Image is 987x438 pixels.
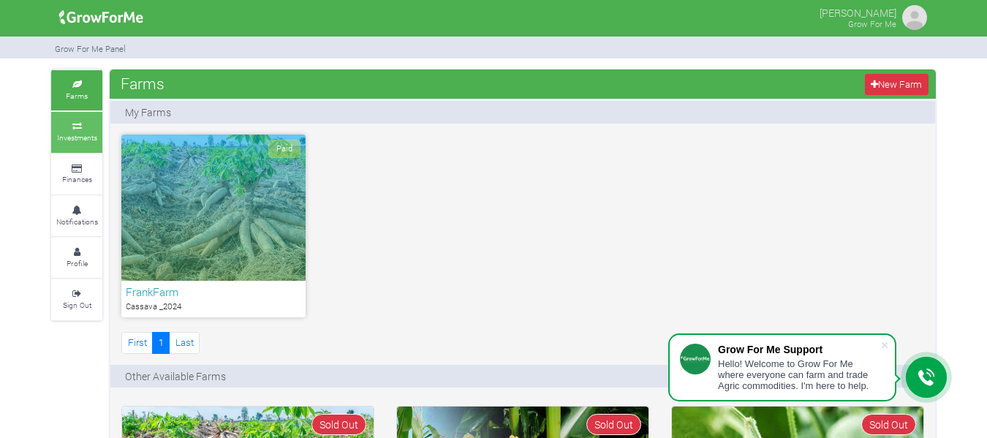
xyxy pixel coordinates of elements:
[126,285,301,298] h6: FrankFarm
[169,332,200,353] a: Last
[117,69,168,98] span: Farms
[900,3,929,32] img: growforme image
[125,105,171,120] p: My Farms
[125,369,226,384] p: Other Available Farms
[861,414,916,435] span: Sold Out
[51,112,102,152] a: Investments
[51,154,102,195] a: Finances
[121,332,153,353] a: First
[311,414,366,435] span: Sold Out
[54,3,148,32] img: growforme image
[718,344,880,355] div: Grow For Me Support
[51,70,102,110] a: Farms
[718,358,880,391] div: Hello! Welcome to Grow For Me where everyone can farm and trade Agric commodities. I'm here to help.
[51,238,102,278] a: Profile
[51,279,102,320] a: Sign Out
[55,43,126,54] small: Grow For Me Panel
[56,216,98,227] small: Notifications
[66,91,88,101] small: Farms
[62,174,92,184] small: Finances
[63,300,91,310] small: Sign Out
[67,258,88,268] small: Profile
[121,135,306,317] a: Paid FrankFarm Cassava _2024
[126,301,301,313] p: Cassava _2024
[57,132,97,143] small: Investments
[152,332,170,353] a: 1
[820,3,896,20] p: [PERSON_NAME]
[848,18,896,29] small: Grow For Me
[268,140,300,158] span: Paid
[586,414,641,435] span: Sold Out
[865,74,929,95] a: New Farm
[121,332,200,353] nav: Page Navigation
[51,196,102,236] a: Notifications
